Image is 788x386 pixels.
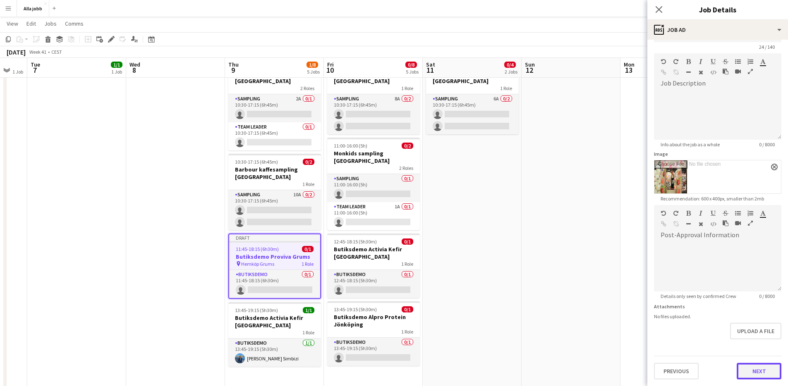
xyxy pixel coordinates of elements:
span: 11:45-18:15 (6h30m) [236,246,279,252]
app-card-role: Sampling2A0/110:30-17:15 (6h45m) [228,94,321,122]
button: Insert video [735,68,741,75]
h3: Butiksdemo Proviva Grums [229,253,320,260]
a: View [3,18,22,29]
app-job-card: 13:45-19:15 (5h30m)0/1Butiksdemo Alpro Protein Jönköping1 RoleButiksdemo0/113:45-19:15 (5h30m) [327,301,420,366]
div: 5 Jobs [307,69,320,75]
span: 13:45-19:15 (5h30m) [235,307,278,313]
span: 0/4 [504,62,516,68]
app-card-role: Team Leader0/110:30-17:15 (6h45m) [228,122,321,150]
span: Sun [525,61,535,68]
button: Next [737,363,781,379]
span: 0 / 8000 [752,293,781,299]
button: Paste as plain text [723,68,728,75]
span: 12:45-18:15 (5h30m) [334,238,377,245]
button: HTML Code [710,221,716,227]
a: Edit [23,18,39,29]
span: Recommendation: 600 x 400px, smaller than 2mb [654,195,771,202]
button: Horizontal Line [685,221,691,227]
span: Tue [31,61,40,68]
button: Fullscreen [747,220,753,226]
app-card-role: Butiksdemo0/113:45-19:15 (5h30m) [327,338,420,366]
button: Undo [661,210,666,217]
app-card-role: Butiksdemo1/113:45-19:15 (5h30m)[PERSON_NAME] Simbizi [228,338,321,367]
a: Jobs [41,18,60,29]
span: 0/2 [303,159,314,165]
button: Clear Formatting [698,221,704,227]
button: Horizontal Line [685,69,691,76]
span: Week 41 [27,49,48,55]
button: Redo [673,58,679,65]
app-job-card: 10:30-17:15 (6h45m)0/2Barbour kaffesampling [GEOGRAPHIC_DATA]1 RoleSampling8A0/210:30-17:15 (6h45m) [327,58,420,134]
span: Edit [26,20,36,27]
div: 5 Jobs [406,69,419,75]
app-job-card: 10:30-17:15 (6h45m)0/2Barbour kaffesampling [GEOGRAPHIC_DATA]2 RolesSampling2A0/110:30-17:15 (6h4... [228,58,321,150]
h3: Butiksdemo Alpro Protein Jönköping [327,313,420,328]
button: Paste as plain text [723,220,728,226]
span: Comms [65,20,84,27]
span: 7 [29,65,40,75]
span: 10 [326,65,334,75]
button: Clear Formatting [698,69,704,76]
app-job-card: 10:30-17:15 (6h45m)0/2Barbour kaffesampling [GEOGRAPHIC_DATA]1 RoleSampling6A0/210:30-17:15 (6h45m) [426,58,519,134]
button: Strikethrough [723,210,728,217]
button: Insert video [735,220,741,226]
span: View [7,20,18,27]
span: Fri [327,61,334,68]
div: 1 Job [12,69,23,75]
span: 9 [227,65,239,75]
span: 2 Roles [399,165,413,171]
span: Details only seen by confirmed Crew [654,293,743,299]
span: 10:30-17:15 (6h45m) [235,159,278,165]
h3: Butiksdemo Activia Kefir [GEOGRAPHIC_DATA] [327,245,420,260]
app-card-role: Sampling8A0/210:30-17:15 (6h45m) [327,94,420,134]
div: CEST [51,49,62,55]
span: 1 Role [302,181,314,187]
span: 0/1 [402,306,413,312]
button: Text Color [760,58,766,65]
app-job-card: Draft11:45-18:15 (6h30m)0/1Butiksdemo Proviva Grums Hemköp Grums1 RoleButiksdemo0/111:45-18:15 (6... [228,234,321,299]
button: HTML Code [710,69,716,76]
span: Thu [228,61,239,68]
button: Unordered List [735,210,741,217]
span: 8 [128,65,140,75]
span: 1/1 [111,62,122,68]
span: 1 Role [500,85,512,91]
button: Ordered List [747,58,753,65]
span: 13:45-19:15 (5h30m) [334,306,377,312]
span: Hemköp Grums [241,261,274,267]
app-card-role: Sampling6A0/210:30-17:15 (6h45m) [426,94,519,134]
button: Undo [661,58,666,65]
button: Italic [698,58,704,65]
app-card-role: Butiksdemo0/111:45-18:15 (6h30m) [229,270,320,298]
button: Bold [685,210,691,217]
button: Underline [710,210,716,217]
span: 1/8 [307,62,318,68]
div: Job Ad [647,20,788,40]
div: 10:30-17:15 (6h45m)0/2Barbour kaffesampling [GEOGRAPHIC_DATA]1 RoleSampling10A0/210:30-17:15 (6h45m) [228,154,321,230]
div: No files uploaded. [654,313,781,319]
button: Unordered List [735,58,741,65]
app-job-card: 11:00-16:00 (5h)0/2Monkids sampling [GEOGRAPHIC_DATA]2 RolesSampling0/111:00-16:00 (5h) Team Lead... [327,138,420,230]
app-card-role: Sampling0/111:00-16:00 (5h) [327,174,420,202]
h3: Barbour kaffesampling [GEOGRAPHIC_DATA] [228,166,321,181]
button: Upload a file [730,323,781,339]
span: 13 [623,65,635,75]
app-job-card: 13:45-19:15 (5h30m)1/1Butiksdemo Activia Kefir [GEOGRAPHIC_DATA]1 RoleButiksdemo1/113:45-19:15 (5... [228,302,321,367]
button: Ordered List [747,210,753,217]
span: Mon [624,61,635,68]
span: 1 Role [401,85,413,91]
span: 12 [524,65,535,75]
div: 1 Job [111,69,122,75]
app-job-card: 12:45-18:15 (5h30m)0/1Butiksdemo Activia Kefir [GEOGRAPHIC_DATA]1 RoleButiksdemo0/112:45-18:15 (5... [327,234,420,298]
h3: Monkids sampling [GEOGRAPHIC_DATA] [327,150,420,164]
label: Attachments [654,303,685,310]
div: 2 Jobs [505,69,517,75]
span: 0/8 [405,62,417,68]
span: 1/1 [303,307,314,313]
span: Wed [129,61,140,68]
span: 24 / 140 [752,44,781,50]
